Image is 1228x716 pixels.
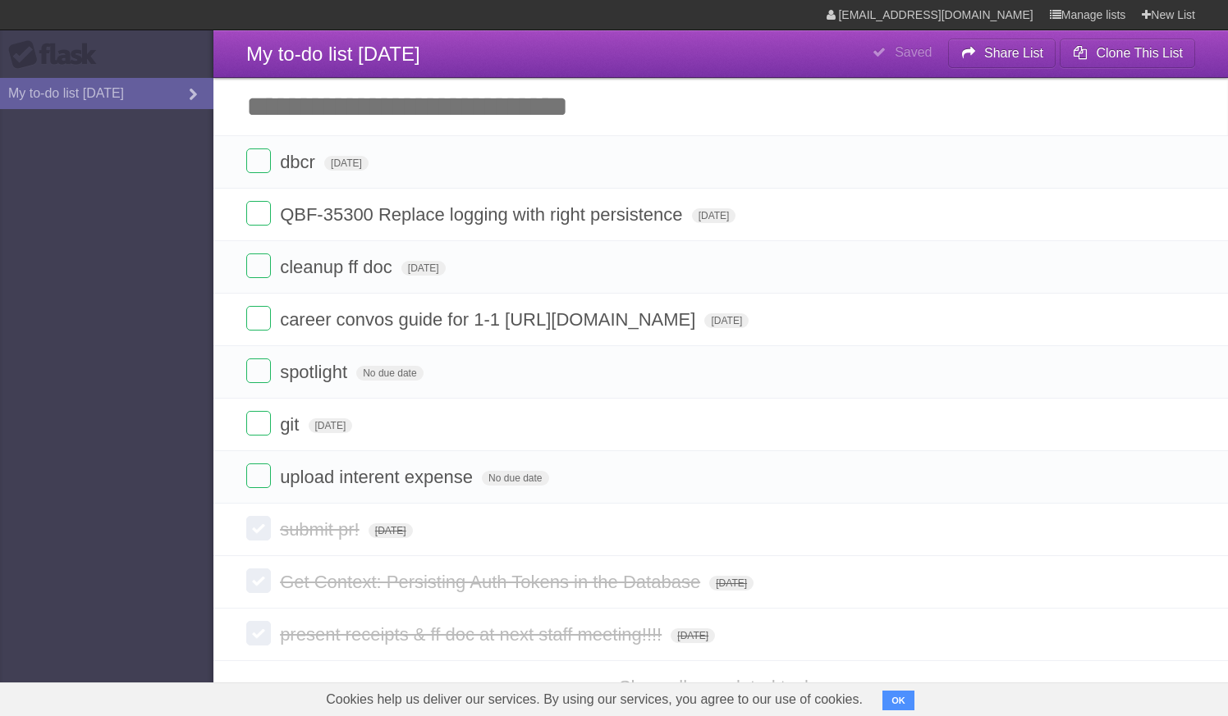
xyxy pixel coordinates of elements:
span: present receipts & ff doc at next staff meeting!!!! [280,624,666,645]
span: QBF-35300 Replace logging with right persistence [280,204,686,225]
span: upload interent expense [280,467,477,487]
span: No due date [356,366,423,381]
a: Show all completed tasks [619,677,822,697]
span: Get Context: Persisting Auth Tokens in the Database [280,572,704,592]
span: Cookies help us deliver our services. By using our services, you agree to our use of cookies. [309,683,879,716]
span: [DATE] [704,313,749,328]
span: [DATE] [324,156,369,171]
label: Done [246,516,271,540]
button: Clone This List [1060,39,1195,68]
span: My to-do list [DATE] [246,43,420,65]
label: Done [246,463,271,488]
span: [DATE] [309,418,353,433]
div: Flask [8,40,107,70]
span: [DATE] [369,523,413,538]
span: [DATE] [671,628,715,643]
span: [DATE] [709,576,754,591]
label: Done [246,201,271,226]
label: Done [246,253,271,278]
button: OK [882,691,914,710]
b: Saved [895,45,932,59]
span: spotlight [280,362,351,382]
span: [DATE] [692,208,736,223]
label: Done [246,411,271,436]
b: Share List [984,46,1043,60]
span: [DATE] [401,261,446,276]
label: Done [246,148,271,173]
b: Clone This List [1096,46,1183,60]
label: Done [246,568,271,593]
button: Share List [948,39,1056,68]
span: career convos guide for 1-1 [URL][DOMAIN_NAME] [280,309,699,330]
label: Done [246,621,271,645]
span: submit pr! [280,519,364,540]
span: dbcr [280,152,319,172]
span: git [280,414,303,435]
span: No due date [482,471,548,486]
span: cleanup ff doc [280,257,396,277]
label: Done [246,306,271,331]
label: Done [246,358,271,383]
